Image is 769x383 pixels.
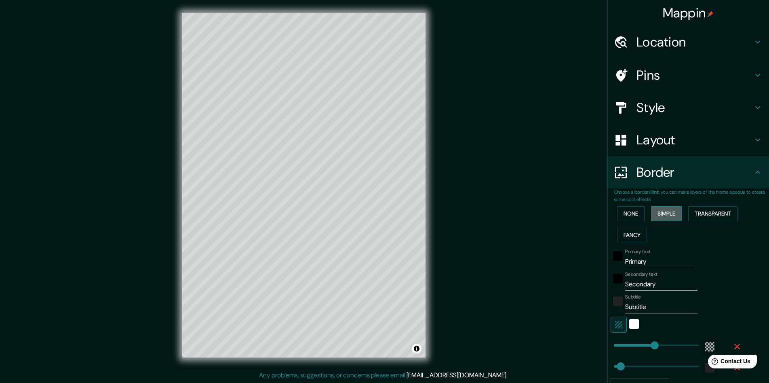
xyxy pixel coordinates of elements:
[636,164,753,180] h4: Border
[607,26,769,58] div: Location
[509,370,510,380] div: .
[607,59,769,91] div: Pins
[607,156,769,188] div: Border
[625,294,641,300] label: Subtitle
[412,344,421,353] button: Toggle attribution
[697,351,760,374] iframe: Help widget launcher
[636,132,753,148] h4: Layout
[707,11,714,17] img: pin-icon.png
[407,371,506,379] a: [EMAIL_ADDRESS][DOMAIN_NAME]
[617,228,647,243] button: Fancy
[607,124,769,156] div: Layout
[613,296,623,306] button: color-222222
[607,91,769,124] div: Style
[614,188,769,203] p: Choose a border. : you can make layers of the frame opaque to create some cool effects.
[625,248,650,255] label: Primary text
[613,274,623,284] button: black
[508,370,509,380] div: .
[617,206,645,221] button: None
[649,189,659,195] b: Hint
[613,251,623,261] button: black
[688,206,737,221] button: Transparent
[663,5,714,21] h4: Mappin
[625,271,657,278] label: Secondary text
[636,34,753,50] h4: Location
[651,206,682,221] button: Simple
[636,67,753,83] h4: Pins
[629,319,639,329] button: white
[259,370,508,380] p: Any problems, suggestions, or concerns please email .
[636,99,753,116] h4: Style
[705,342,714,351] button: color-55555544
